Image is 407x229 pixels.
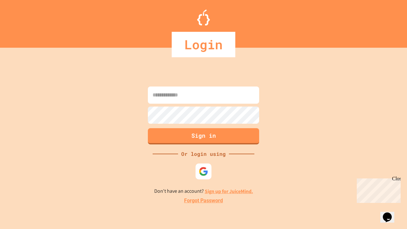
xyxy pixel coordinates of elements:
img: Logo.svg [197,10,210,25]
div: Chat with us now!Close [3,3,44,40]
div: Or login using [178,150,229,158]
a: Forgot Password [184,197,223,205]
button: Sign in [148,128,259,144]
iframe: chat widget [354,176,401,203]
div: Login [172,32,235,57]
img: google-icon.svg [199,167,208,176]
iframe: chat widget [380,204,401,223]
p: Don't have an account? [154,187,253,195]
a: Sign up for JuiceMind. [205,188,253,195]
